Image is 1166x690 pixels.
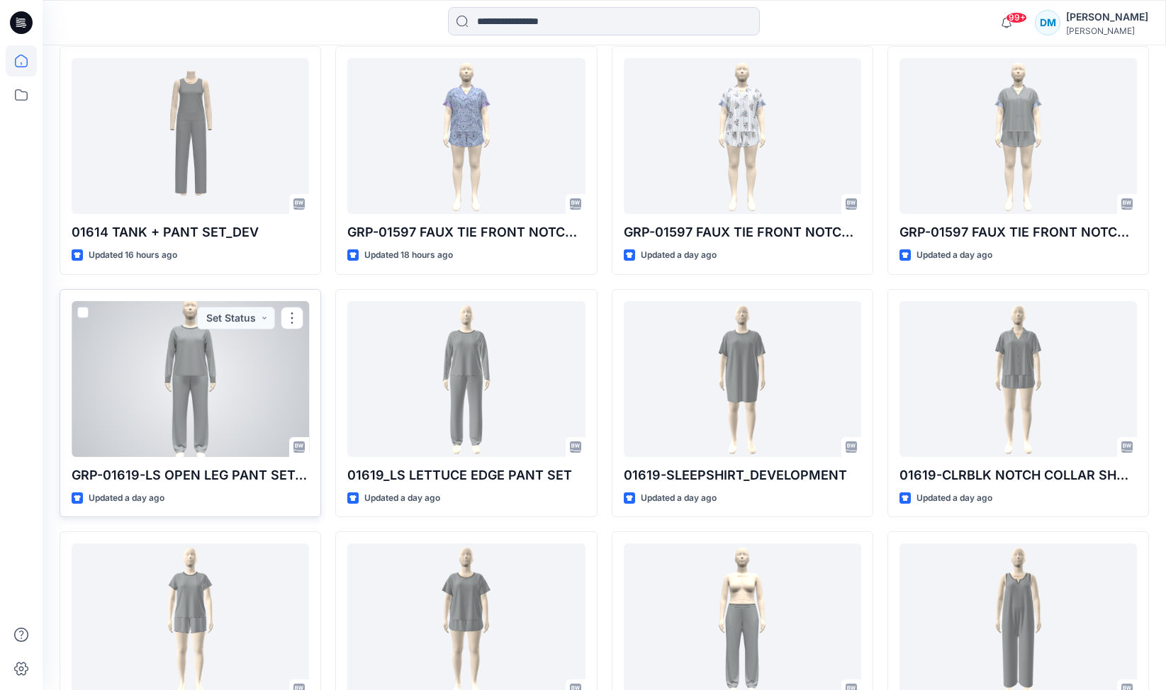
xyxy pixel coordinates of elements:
[899,465,1137,485] p: 01619-CLRBLK NOTCH COLLAR SHORT SET_DEVELOPMENT
[1006,12,1027,23] span: 99+
[916,491,992,506] p: Updated a day ago
[624,301,861,457] a: 01619-SLEEPSHIRT_DEVELOPMENT
[347,301,585,457] a: 01619_LS LETTUCE EDGE PANT SET
[1066,26,1148,36] div: [PERSON_NAME]
[72,301,309,457] a: GRP-01619-LS OPEN LEG PANT SET_DEV
[624,465,861,485] p: 01619-SLEEPSHIRT_DEVELOPMENT
[1035,10,1060,35] div: DM
[624,58,861,214] a: GRP-01597 FAUX TIE FRONT NOTCH SET_COLORWAY_REV5
[347,222,585,242] p: GRP-01597 FAUX TIE FRONT NOTCH SET_COLORWAY_REV6
[364,491,440,506] p: Updated a day ago
[347,58,585,214] a: GRP-01597 FAUX TIE FRONT NOTCH SET_COLORWAY_REV6
[72,58,309,214] a: 01614 TANK + PANT SET_DEV
[72,465,309,485] p: GRP-01619-LS OPEN LEG PANT SET_DEV
[624,222,861,242] p: GRP-01597 FAUX TIE FRONT NOTCH SET_COLORWAY_REV5
[641,248,717,263] p: Updated a day ago
[89,248,177,263] p: Updated 16 hours ago
[899,58,1137,214] a: GRP-01597 FAUX TIE FRONT NOTCH SET_DEV_REV5
[89,491,164,506] p: Updated a day ago
[1066,9,1148,26] div: [PERSON_NAME]
[364,248,453,263] p: Updated 18 hours ago
[72,222,309,242] p: 01614 TANK + PANT SET_DEV
[347,465,585,485] p: 01619_LS LETTUCE EDGE PANT SET
[899,222,1137,242] p: GRP-01597 FAUX TIE FRONT NOTCH SET_DEV_REV5
[899,301,1137,457] a: 01619-CLRBLK NOTCH COLLAR SHORT SET_DEVELOPMENT
[916,248,992,263] p: Updated a day ago
[641,491,717,506] p: Updated a day ago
